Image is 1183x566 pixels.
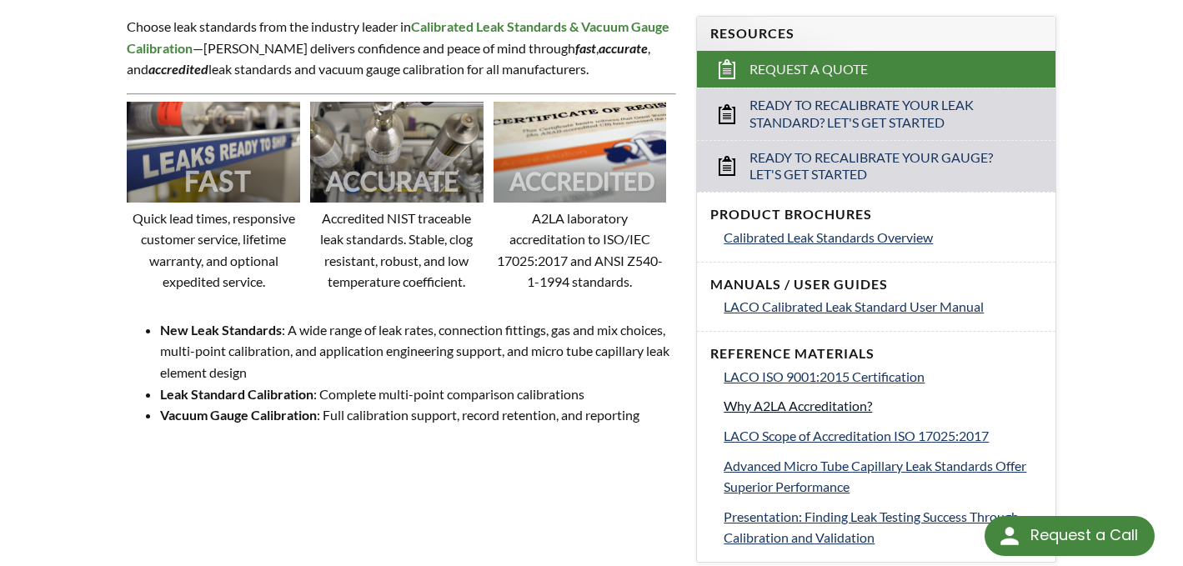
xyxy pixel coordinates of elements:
[494,208,667,293] p: A2LA laboratory accreditation to ISO/IEC 17025:2017 and ANSI Z540-1-1994 standards.
[575,40,596,56] em: fast
[127,102,300,203] img: Image showing the word FAST overlaid on it
[160,386,313,402] strong: Leak Standard Calibration
[985,516,1155,556] div: Request a Call
[310,208,484,293] p: Accredited NIST traceable leak standards. Stable, clog resistant, robust, and low temperature coe...
[996,523,1023,549] img: round button
[749,97,1004,132] span: Ready to Recalibrate Your Leak Standard? Let's Get Started
[724,398,872,413] span: Why A2LA Accreditation?
[724,227,1041,248] a: Calibrated Leak Standards Overview
[127,208,300,293] p: Quick lead times, responsive customer service, lifetime warranty, and optional expedited service.
[160,319,676,383] li: : A wide range of leak rates, connection fittings, gas and mix choices, multi-point calibration, ...
[1030,516,1138,554] div: Request a Call
[724,366,1041,388] a: LACO ISO 9001:2015 Certification
[599,40,648,56] strong: accurate
[749,149,1004,184] span: Ready to Recalibrate Your Gauge? Let's Get Started
[697,88,1055,140] a: Ready to Recalibrate Your Leak Standard? Let's Get Started
[724,455,1041,498] a: Advanced Micro Tube Capillary Leak Standards Offer Superior Performance
[710,206,1041,223] h4: Product Brochures
[148,61,208,77] em: accredited
[310,102,484,203] img: Image showing the word ACCURATE overlaid on it
[724,506,1041,548] a: Presentation: Finding Leak Testing Success Through Calibration and Validation
[160,407,317,423] strong: Vacuum Gauge Calibration
[724,395,1041,417] a: Why A2LA Accreditation?
[749,61,868,78] span: Request a Quote
[724,508,1019,546] span: Presentation: Finding Leak Testing Success Through Calibration and Validation
[724,458,1026,495] span: Advanced Micro Tube Capillary Leak Standards Offer Superior Performance
[724,425,1041,447] a: LACO Scope of Accreditation ISO 17025:2017
[127,18,669,56] strong: Calibrated Leak Standards & Vacuum Gauge Calibration
[494,102,667,203] img: Image showing the word ACCREDITED overlaid on it
[724,368,925,384] span: LACO ISO 9001:2015 Certification
[724,229,933,245] span: Calibrated Leak Standards Overview
[724,296,1041,318] a: LACO Calibrated Leak Standard User Manual
[710,345,1041,363] h4: Reference Materials
[724,428,989,443] span: LACO Scope of Accreditation ISO 17025:2017
[160,404,676,426] li: : Full calibration support, record retention, and reporting
[127,16,676,80] p: Choose leak standards from the industry leader in —[PERSON_NAME] delivers confidence and peace of...
[697,140,1055,193] a: Ready to Recalibrate Your Gauge? Let's Get Started
[710,276,1041,293] h4: Manuals / User Guides
[697,51,1055,88] a: Request a Quote
[724,298,984,314] span: LACO Calibrated Leak Standard User Manual
[160,322,282,338] strong: New Leak Standards
[710,25,1041,43] h4: Resources
[160,383,676,405] li: : Complete multi-point comparison calibrations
